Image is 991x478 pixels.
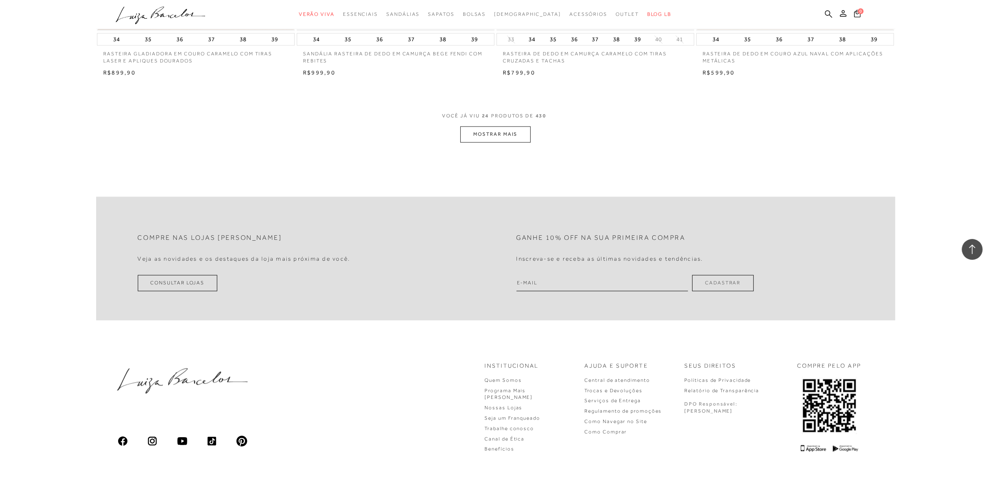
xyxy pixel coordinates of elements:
[805,33,817,45] button: 37
[703,69,735,76] span: R$599,90
[343,33,354,45] button: 35
[685,388,760,393] a: Relatório de Transparência
[138,275,218,291] a: Consultar Lojas
[485,426,534,431] a: Trabalhe conosco
[585,362,648,370] p: Ajuda e Suporte
[206,435,218,447] img: tiktok
[236,435,248,447] img: pinterest_ios_filled
[485,388,533,401] a: Programa Mais [PERSON_NAME]
[176,435,188,447] img: youtube_material_rounded
[138,234,282,242] h2: Compre nas lojas [PERSON_NAME]
[386,7,420,22] a: categoryNavScreenReaderText
[497,45,694,65] a: RASTEIRA DE DEDO EM CAMURÇA CARAMELO COM TIRAS CRUZADAS E TACHAS
[343,7,378,22] a: categoryNavScreenReaderText
[463,7,486,22] a: categoryNavScreenReaderText
[674,35,686,43] button: 41
[485,446,514,452] a: Benefícios
[238,33,249,45] button: 38
[269,33,281,45] button: 39
[374,33,386,45] button: 36
[303,69,335,76] span: R$999,90
[517,255,703,262] h4: Inscreva-se e receba as últimas novidades e tendências.
[632,33,643,45] button: 39
[685,362,736,370] p: Seus Direitos
[297,45,494,65] a: SANDÁLIA RASTEIRA DE DEDO EM CAMURÇA BEGE FENDI COM REBITES
[616,7,639,22] a: categoryNavScreenReaderText
[311,33,323,45] button: 34
[585,377,650,383] a: Central de atendimento
[585,418,647,424] a: Como Navegar no Site
[837,33,849,45] button: 38
[299,11,335,17] span: Verão Viva
[485,415,541,421] a: Seja um Franqueado
[174,33,186,45] button: 36
[469,33,481,45] button: 39
[437,33,449,45] button: 38
[117,435,129,447] img: facebook_ios_glyph
[442,113,549,119] span: VOCÊ JÁ VIU PRODUTOS DE
[485,405,523,411] a: Nossas Lojas
[463,11,486,17] span: Bolsas
[503,69,535,76] span: R$799,90
[585,398,641,403] a: Serviços de Entrega
[692,275,753,291] button: Cadastrar
[343,11,378,17] span: Essenciais
[138,255,350,262] h4: Veja as novidades e os destaques da loja mais próxima de você.
[482,113,489,119] span: 24
[103,69,136,76] span: R$899,90
[299,7,335,22] a: categoryNavScreenReaderText
[494,11,561,17] span: [DEMOGRAPHIC_DATA]
[494,7,561,22] a: noSubCategoriesText
[206,33,218,45] button: 37
[685,401,738,415] p: DPO Responsável: [PERSON_NAME]
[386,11,420,17] span: Sandálias
[585,408,662,414] a: Regulamento de promoções
[147,435,158,447] img: instagram_material_outline
[428,7,454,22] a: categoryNavScreenReaderText
[111,33,123,45] button: 34
[616,11,639,17] span: Outlet
[696,45,894,65] a: RASTEIRA DE DEDO EM COURO AZUL NAVAL COM APLICAÇÕES METÁLICAS
[858,8,864,14] span: 0
[589,33,601,45] button: 37
[526,33,538,45] button: 34
[647,11,671,17] span: BLOG LB
[569,7,607,22] a: categoryNavScreenReaderText
[117,368,248,393] img: luiza-barcelos.png
[460,126,530,142] button: MOSTRAR MAIS
[517,275,688,291] input: E-mail
[536,113,547,119] span: 430
[852,9,863,20] button: 0
[569,11,607,17] span: Acessórios
[653,35,664,43] button: 40
[833,445,858,452] img: Google Play Logo
[774,33,785,45] button: 36
[97,45,295,65] a: RASTEIRA GLADIADORA EM COURO CARAMELO COM TIRAS LASER E APLIQUES DOURADOS
[143,33,154,45] button: 35
[428,11,454,17] span: Sapatos
[485,362,539,370] p: Institucional
[485,377,522,383] a: Quem Somos
[505,35,517,43] button: 33
[547,33,559,45] button: 35
[802,377,857,434] img: QRCODE
[611,33,622,45] button: 38
[585,429,627,435] a: Como Comprar
[485,436,525,442] a: Canal de Ética
[710,33,722,45] button: 34
[742,33,754,45] button: 35
[869,33,880,45] button: 39
[647,7,671,22] a: BLOG LB
[801,445,826,452] img: App Store Logo
[406,33,417,45] button: 37
[585,388,643,393] a: Trocas e Devoluções
[517,234,686,242] h2: Ganhe 10% off na sua primeira compra
[569,33,580,45] button: 36
[797,362,862,370] p: COMPRE PELO APP
[685,377,751,383] a: Políticas de Privacidade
